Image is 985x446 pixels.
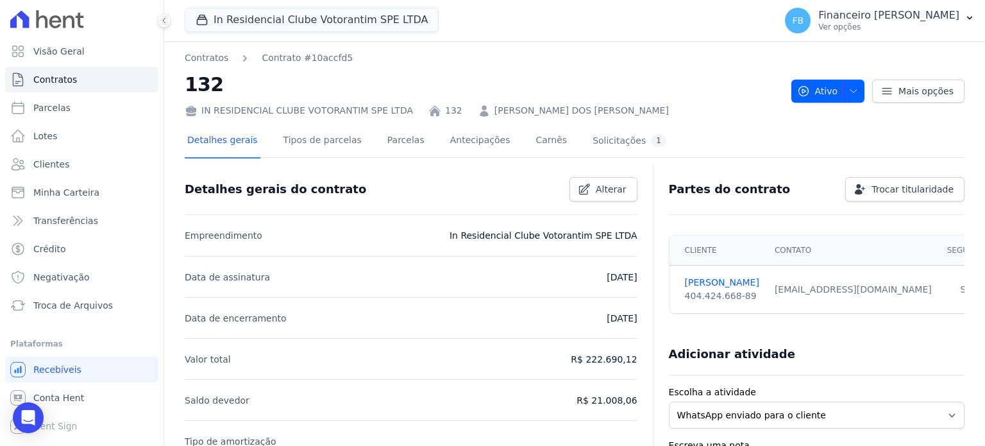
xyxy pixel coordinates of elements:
span: FB [792,16,804,25]
a: Mais opções [872,80,964,103]
a: 132 [445,104,462,117]
a: Visão Geral [5,39,158,64]
p: R$ 222.690,12 [571,352,637,367]
span: Ativo [797,80,838,103]
h3: Detalhes gerais do contrato [185,182,366,197]
a: Tipos de parcelas [281,124,364,159]
span: Clientes [33,158,69,171]
nav: Breadcrumb [185,51,353,65]
a: Contrato #10accfd5 [262,51,353,65]
button: In Residencial Clube Votorantim SPE LTDA [185,8,439,32]
span: Mais opções [898,85,954,98]
th: Cliente [669,236,767,266]
h3: Adicionar atividade [669,347,795,362]
p: R$ 21.008,06 [577,393,637,408]
span: Lotes [33,130,58,142]
a: Clientes [5,151,158,177]
a: Conta Hent [5,385,158,411]
nav: Breadcrumb [185,51,781,65]
div: IN RESIDENCIAL CLUBE VOTORANTIM SPE LTDA [185,104,413,117]
p: Empreendimento [185,228,262,243]
p: Saldo devedor [185,393,249,408]
span: Contratos [33,73,77,86]
h2: 132 [185,70,781,99]
a: Lotes [5,123,158,149]
div: 1 [651,135,666,147]
h3: Partes do contrato [669,182,791,197]
a: Negativação [5,264,158,290]
p: [DATE] [607,311,637,326]
a: Minha Carteira [5,180,158,205]
a: Alterar [569,177,637,202]
a: Carnês [533,124,569,159]
a: Transferências [5,208,158,234]
span: Recebíveis [33,363,81,376]
p: Ver opções [818,22,959,32]
p: In Residencial Clube Votorantim SPE LTDA [450,228,637,243]
span: Trocar titularidade [871,183,954,196]
span: Minha Carteira [33,186,99,199]
a: [PERSON_NAME] DOS [PERSON_NAME] [494,104,669,117]
a: Solicitações1 [590,124,669,159]
span: Conta Hent [33,391,84,404]
p: Data de encerramento [185,311,287,326]
a: Detalhes gerais [185,124,260,159]
div: Open Intercom Messenger [13,402,44,433]
a: Recebíveis [5,357,158,382]
a: Contratos [185,51,228,65]
a: Antecipações [448,124,513,159]
span: Negativação [33,271,90,284]
p: Financeiro [PERSON_NAME] [818,9,959,22]
span: Alterar [596,183,627,196]
span: Visão Geral [33,45,85,58]
a: Parcelas [5,95,158,121]
a: Crédito [5,236,158,262]
a: [PERSON_NAME] [685,276,759,289]
span: Crédito [33,243,66,255]
p: Valor total [185,352,231,367]
a: Parcelas [385,124,427,159]
th: Contato [767,236,939,266]
div: [EMAIL_ADDRESS][DOMAIN_NAME] [775,283,932,296]
span: Transferências [33,214,98,227]
a: Trocar titularidade [845,177,964,202]
button: Ativo [791,80,865,103]
button: FB Financeiro [PERSON_NAME] Ver opções [775,3,985,39]
div: Solicitações [593,135,666,147]
p: Data de assinatura [185,270,270,285]
a: Contratos [5,67,158,92]
label: Escolha a atividade [669,386,964,399]
p: [DATE] [607,270,637,285]
div: Plataformas [10,336,153,352]
span: Parcelas [33,101,71,114]
span: Troca de Arquivos [33,299,113,312]
a: Troca de Arquivos [5,293,158,318]
div: 404.424.668-89 [685,289,759,303]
